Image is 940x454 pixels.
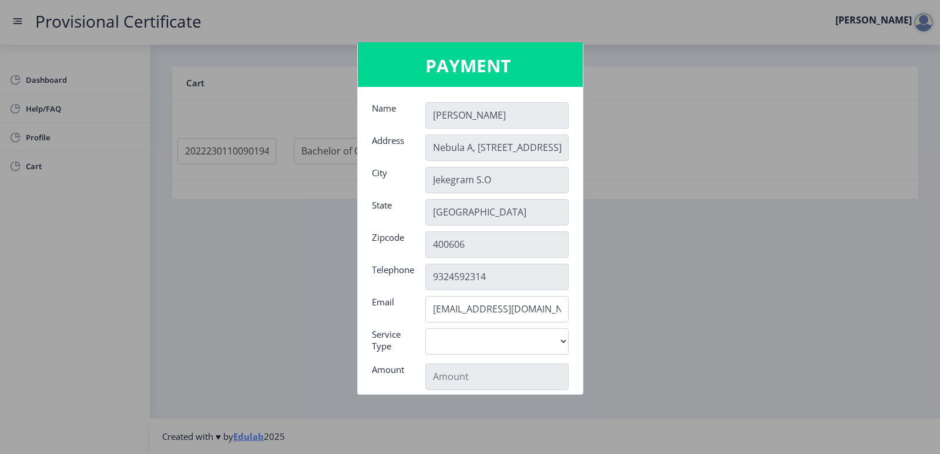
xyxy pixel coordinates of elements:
input: Email [425,296,569,322]
input: Amount [425,364,569,390]
input: State [425,199,569,226]
input: Telephone [425,264,569,290]
input: Zipcode [425,231,569,258]
div: City [363,167,417,190]
input: Address [425,134,569,161]
div: Email [363,296,417,320]
div: Name [363,102,417,126]
div: Telephone [363,264,417,287]
div: Amount [363,364,417,387]
h3: PAYMENT [425,54,515,78]
div: Address [363,134,417,158]
input: Name [425,102,569,129]
input: City [425,167,569,193]
div: Zipcode [363,231,417,255]
div: Service Type [363,328,417,357]
div: State [363,199,417,223]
